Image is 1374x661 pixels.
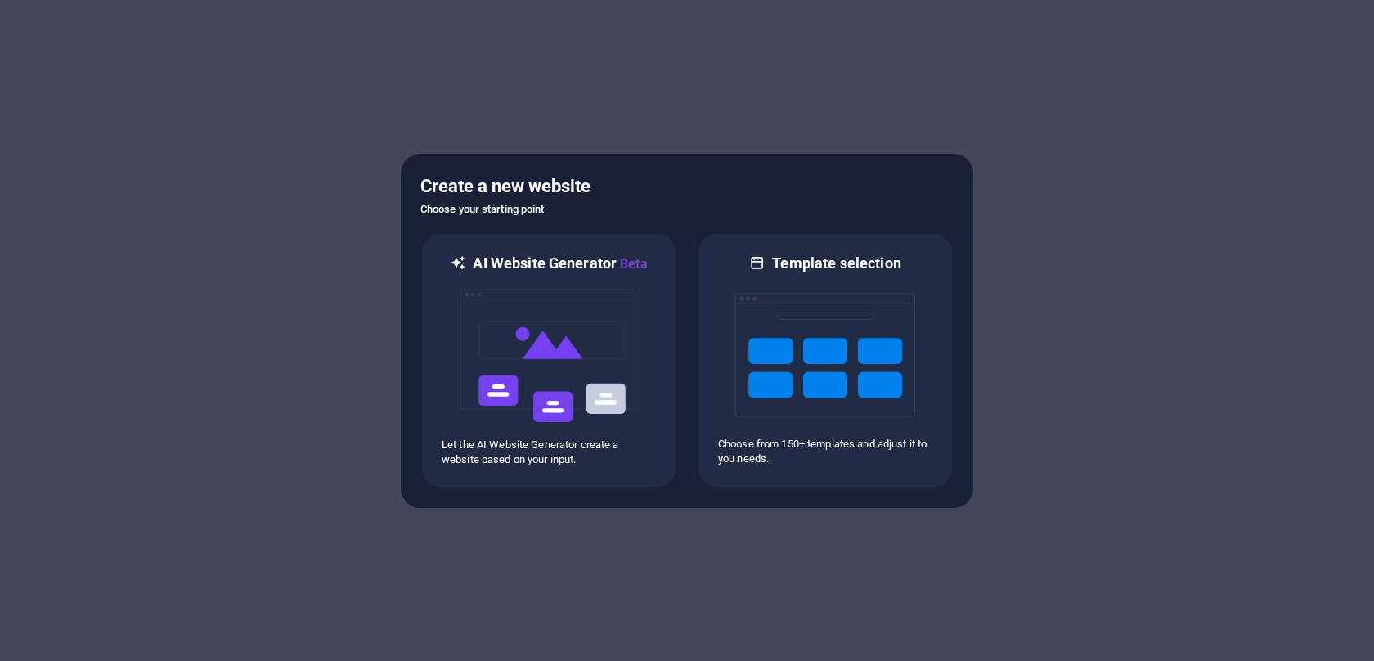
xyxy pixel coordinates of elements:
[772,254,900,273] h6: Template selection
[420,200,954,219] h6: Choose your starting point
[473,254,647,274] h6: AI Website Generator
[718,437,932,466] p: Choose from 150+ templates and adjust it to you needs.
[420,173,954,200] h5: Create a new website
[459,274,639,438] img: ai
[617,256,648,272] span: Beta
[697,232,954,488] div: Template selectionChoose from 150+ templates and adjust it to you needs.
[442,438,656,467] p: Let the AI Website Generator create a website based on your input.
[420,232,677,488] div: AI Website GeneratorBetaaiLet the AI Website Generator create a website based on your input.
